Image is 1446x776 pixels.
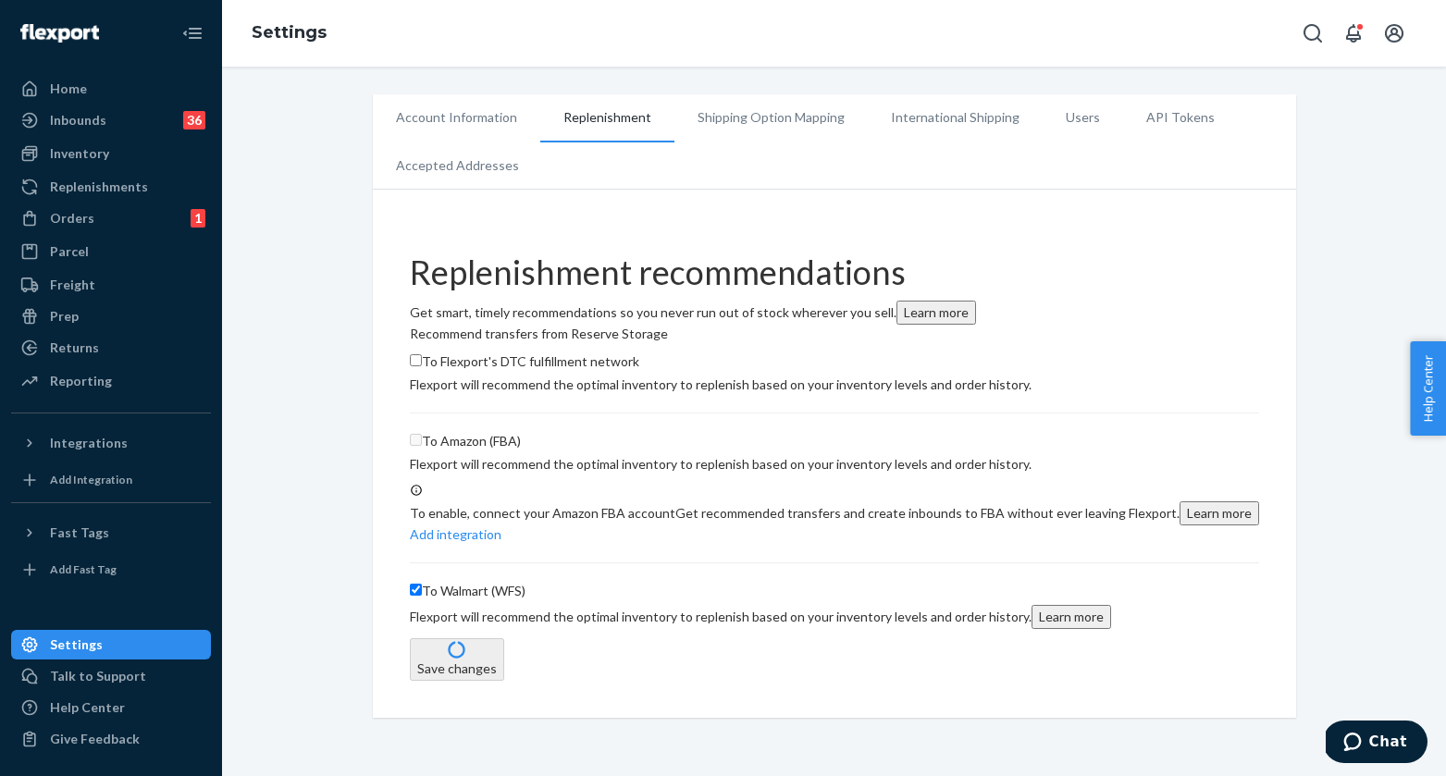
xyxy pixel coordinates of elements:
p: Recommend transfers from Reserve Storage [410,325,1259,343]
input: To Flexport's DTC fulfillment network [410,354,422,366]
iframe: Opens a widget where you can chat to one of our agents [1326,721,1427,767]
div: Give Feedback [50,730,140,748]
button: Learn more [896,301,976,325]
a: Returns [11,333,211,363]
div: Help Center [50,698,125,717]
div: Home [50,80,87,98]
li: Account Information [373,94,540,141]
p: Flexport will recommend the optimal inventory to replenish based on your inventory levels and ord... [410,376,1259,394]
div: Reporting [50,372,112,390]
button: Help Center [1410,341,1446,436]
div: 36 [183,111,205,129]
div: Prep [50,307,79,326]
span: To Walmart (WFS) [422,583,525,598]
span: To Flexport's DTC fulfillment network [422,353,639,369]
span: Get recommended transfers and create inbounds to FBA without ever leaving Flexport. [675,505,1259,521]
div: Orders [50,209,94,228]
li: Shipping Option Mapping [674,94,868,141]
button: Learn more [1180,501,1259,525]
ol: breadcrumbs [237,6,341,60]
input: To Amazon (FBA) [410,434,422,446]
div: Inventory [50,144,109,163]
button: Close Navigation [174,15,211,52]
button: Integrations [11,428,211,458]
div: Get smart, timely recommendations so you never run out of stock wherever you sell. [410,301,1259,325]
a: Prep [11,302,211,331]
a: Help Center [11,693,211,722]
div: Replenishments [50,178,148,196]
input: To Walmart (WFS) [410,584,422,596]
button: Open account menu [1376,15,1413,52]
div: Freight [50,276,95,294]
a: Replenishments [11,172,211,202]
div: Returns [50,339,99,357]
a: Orders1 [11,203,211,233]
div: Integrations [50,434,128,452]
li: API Tokens [1123,94,1238,141]
button: Fast Tags [11,518,211,548]
div: Fast Tags [50,523,109,542]
div: Add Fast Tag [50,561,117,577]
a: Add integration [410,526,501,542]
h1: Replenishment recommendations [410,254,1259,291]
button: Open Search Box [1294,15,1331,52]
span: To Amazon (FBA) [422,433,521,449]
a: Parcel [11,237,211,266]
div: 1 [191,209,205,228]
div: Parcel [50,242,89,261]
button: Give Feedback [11,724,211,754]
a: Inbounds36 [11,105,211,135]
a: Settings [11,630,211,659]
a: Home [11,74,211,104]
li: Accepted Addresses [373,142,542,189]
li: International Shipping [868,94,1043,141]
a: Freight [11,270,211,300]
button: Talk to Support [11,661,211,691]
button: Learn more [1032,605,1111,629]
div: Talk to Support [50,667,146,685]
div: Settings [50,635,103,654]
p: Flexport will recommend the optimal inventory to replenish based on your inventory levels and ord... [410,455,1259,474]
img: Flexport logo [20,24,99,43]
a: Add Fast Tag [11,555,211,585]
button: Open notifications [1335,15,1372,52]
a: Inventory [11,139,211,168]
div: Add Integration [50,472,132,487]
li: Users [1043,94,1123,141]
button: Save changes [410,638,504,681]
span: To enable, connect your Amazon FBA account [410,505,675,521]
a: Settings [252,22,327,43]
div: Inbounds [50,111,106,129]
li: Replenishment [540,94,674,142]
a: Add Integration [11,465,211,495]
a: Reporting [11,366,211,396]
p: Flexport will recommend the optimal inventory to replenish based on your inventory levels and ord... [410,605,1259,629]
